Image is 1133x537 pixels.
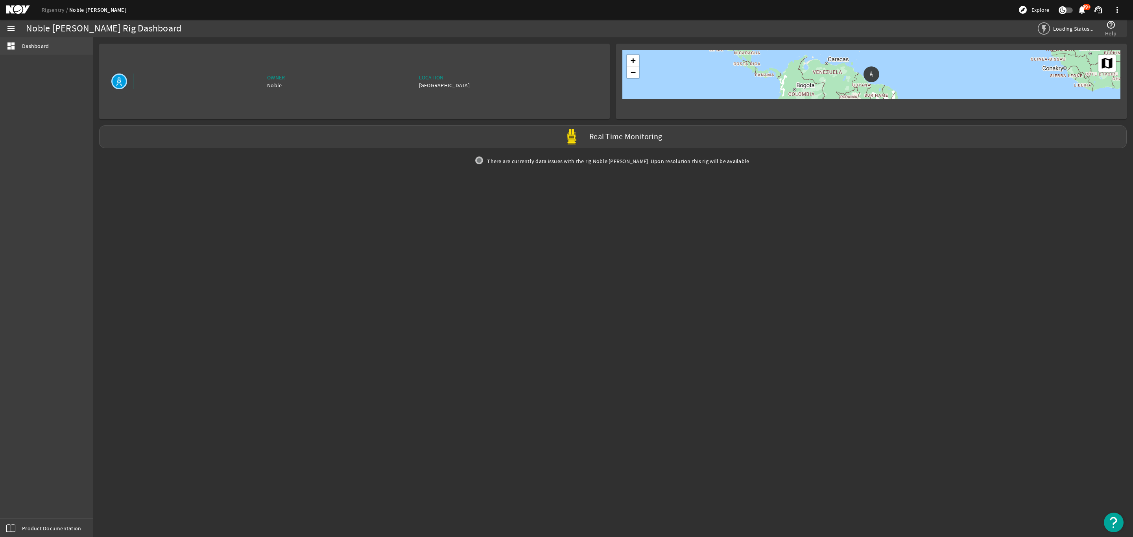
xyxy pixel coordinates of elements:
[631,55,636,65] span: +
[69,6,127,14] a: Noble [PERSON_NAME]
[1105,29,1116,37] span: Help
[26,25,181,33] div: Noble [PERSON_NAME] Rig Dashboard
[96,125,1130,148] a: Real Time Monitoring
[1018,5,1028,15] mat-icon: explore
[1106,20,1116,29] mat-icon: help_outline
[1032,6,1049,14] span: Explore
[22,524,81,532] span: Product Documentation
[419,81,470,89] div: [GEOGRAPHIC_DATA]
[1104,513,1124,532] button: Open Resource Center
[1108,0,1127,19] button: more_vert
[267,74,285,81] div: Owner
[1098,55,1116,72] a: Layers
[419,74,470,81] div: Location
[1078,6,1086,14] button: 99+
[589,133,662,141] label: Real Time Monitoring
[1094,5,1103,15] mat-icon: support_agent
[475,156,483,164] img: grey.svg
[267,81,285,89] div: Noble
[627,55,639,66] a: Zoom in
[96,151,1130,171] div: There are currently data issues with the rig Noble [PERSON_NAME]. Upon resolution this rig will b...
[631,67,636,77] span: −
[1053,25,1093,32] span: Loading Status...
[6,24,16,33] mat-icon: menu
[6,41,16,51] mat-icon: dashboard
[564,129,579,145] img: Yellowpod.svg
[1015,4,1052,16] button: Explore
[22,42,49,50] span: Dashboard
[1077,5,1087,15] mat-icon: notifications
[627,66,639,78] a: Zoom out
[42,6,69,13] a: Rigsentry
